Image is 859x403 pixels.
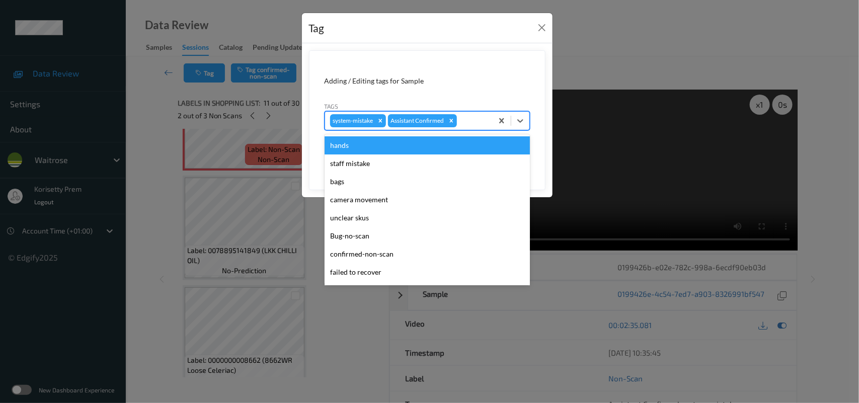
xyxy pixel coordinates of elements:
[325,281,530,299] div: product recovered
[325,102,339,111] label: Tags
[325,191,530,209] div: camera movement
[446,114,457,127] div: Remove Assistant Confirmed
[325,173,530,191] div: bags
[325,136,530,154] div: hands
[325,245,530,263] div: confirmed-non-scan
[325,76,530,86] div: Adding / Editing tags for Sample
[325,227,530,245] div: Bug-no-scan
[309,20,325,36] div: Tag
[325,263,530,281] div: failed to recover
[325,209,530,227] div: unclear skus
[375,114,386,127] div: Remove system-mistake
[325,154,530,173] div: staff mistake
[535,21,549,35] button: Close
[330,114,375,127] div: system-mistake
[388,114,446,127] div: Assistant Confirmed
